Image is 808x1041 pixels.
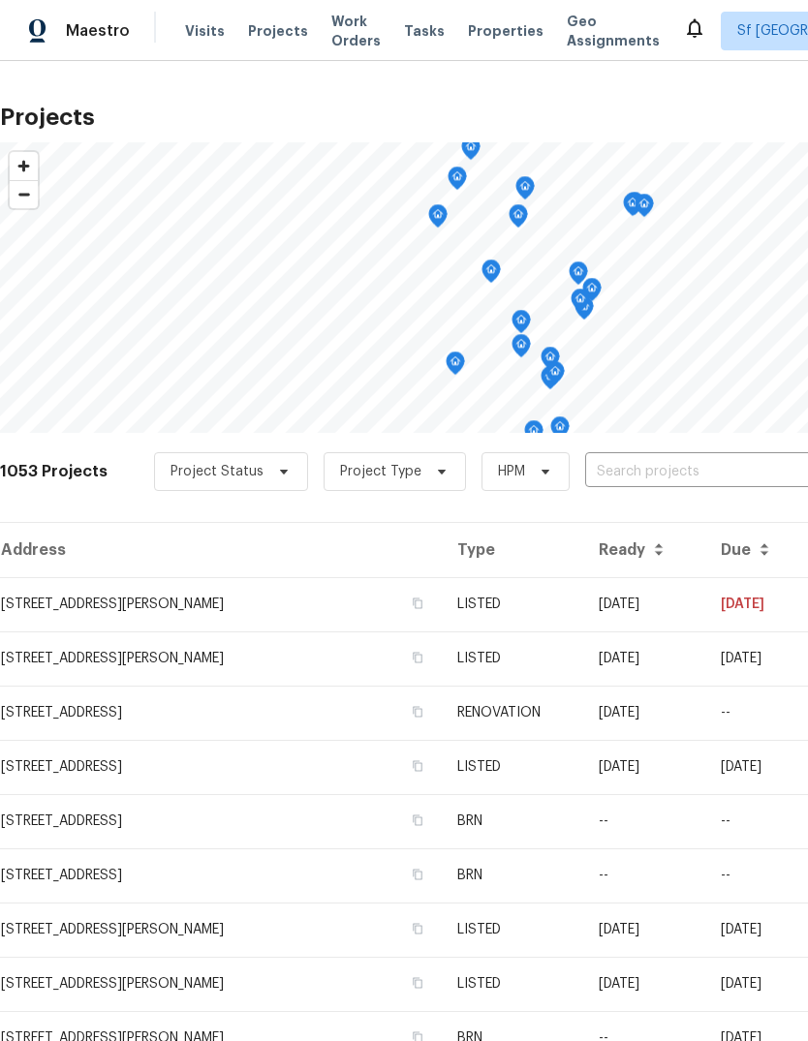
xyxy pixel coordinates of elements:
td: LISTED [442,903,583,957]
div: Map marker [569,261,588,291]
td: [DATE] [583,740,705,794]
td: LISTED [442,631,583,686]
th: Due [705,523,807,577]
th: Type [442,523,583,577]
div: Map marker [428,204,448,234]
button: Copy Address [409,703,426,720]
div: Map marker [446,352,465,382]
button: Zoom out [10,180,38,208]
td: RENOVATION [442,686,583,740]
span: Maestro [66,21,130,41]
td: LISTED [442,957,583,1011]
div: Map marker [461,137,481,167]
span: Properties [468,21,544,41]
input: Search projects [585,457,807,487]
div: Map marker [623,193,642,223]
span: Work Orders [331,12,381,50]
div: Map marker [582,278,602,308]
div: Map marker [509,204,528,234]
div: Map marker [571,289,590,319]
td: [DATE] [705,577,807,631]
td: LISTED [442,740,583,794]
button: Copy Address [409,811,426,829]
div: Map marker [512,310,531,340]
button: Copy Address [409,595,426,612]
div: Map marker [550,416,570,446]
button: Zoom in [10,152,38,180]
td: -- [583,794,705,848]
div: Map marker [482,260,501,290]
th: Ready [583,523,705,577]
td: [DATE] [705,957,807,1011]
button: Copy Address [409,866,426,883]
div: Map marker [625,192,644,222]
td: [DATE] [705,740,807,794]
td: -- [583,848,705,903]
span: Tasks [404,24,445,38]
td: [DATE] [583,577,705,631]
div: Map marker [635,194,654,224]
button: Copy Address [409,649,426,666]
span: HPM [498,462,525,481]
td: [DATE] [583,686,705,740]
div: Map marker [515,176,535,206]
div: Map marker [524,420,544,450]
td: -- [705,794,807,848]
td: [DATE] [705,903,807,957]
td: -- [705,686,807,740]
td: BRN [442,848,583,903]
span: Project Status [171,462,264,481]
span: Projects [248,21,308,41]
div: Map marker [541,366,560,396]
span: Project Type [340,462,421,481]
span: Geo Assignments [567,12,660,50]
td: BRN [442,794,583,848]
td: Resale COE 2025-08-11T00:00:00.000Z [705,848,807,903]
td: [DATE] [583,957,705,1011]
button: Copy Address [409,920,426,937]
div: Map marker [541,347,560,377]
span: Visits [185,21,225,41]
td: [DATE] [705,631,807,686]
button: Copy Address [409,974,426,992]
div: Map marker [512,334,531,364]
td: [DATE] [583,631,705,686]
span: Zoom out [10,181,38,208]
button: Copy Address [409,757,426,775]
td: LISTED [442,577,583,631]
td: [DATE] [583,903,705,957]
div: Map marker [448,167,467,197]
